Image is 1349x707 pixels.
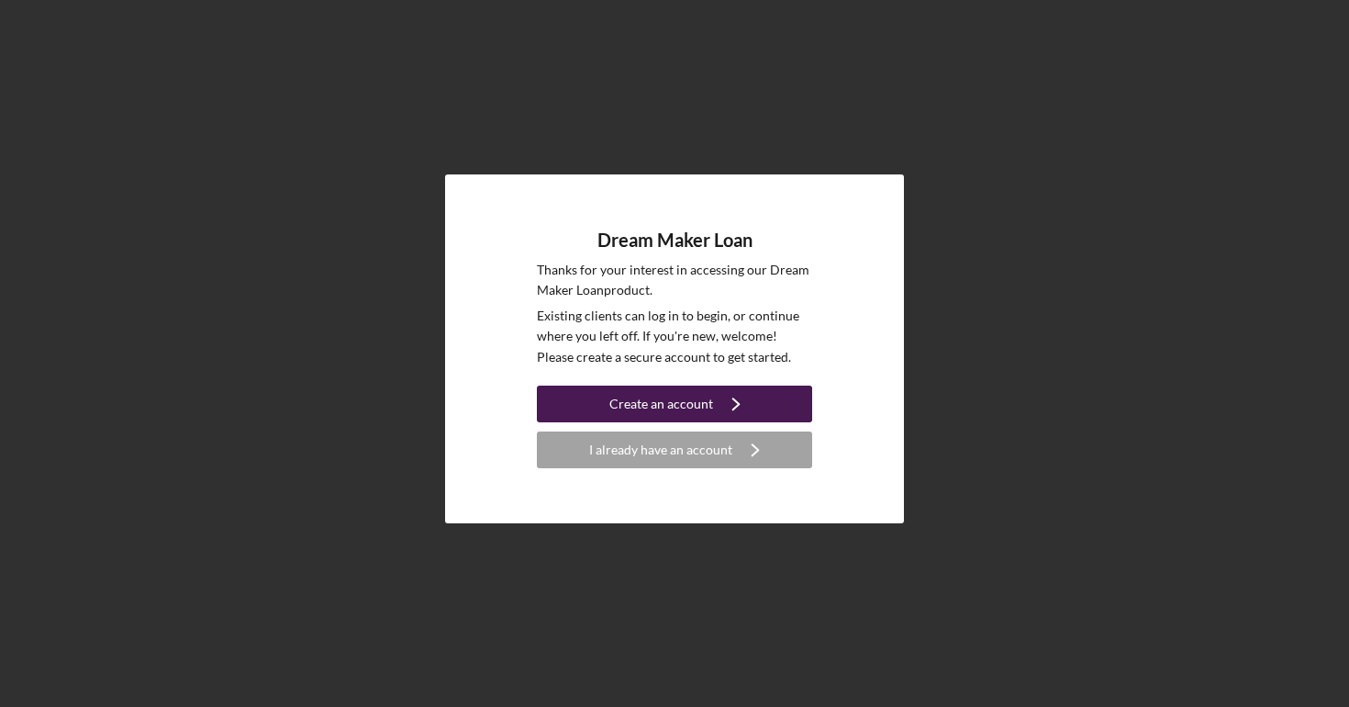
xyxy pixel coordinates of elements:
p: Existing clients can log in to begin, or continue where you left off. If you're new, welcome! Ple... [537,306,812,367]
div: I already have an account [589,432,732,468]
a: Create an account [537,386,812,427]
button: I already have an account [537,432,812,468]
p: Thanks for your interest in accessing our Dream Maker Loan product. [537,260,812,301]
button: Create an account [537,386,812,422]
h4: Dream Maker Loan [597,230,753,251]
div: Create an account [609,386,713,422]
